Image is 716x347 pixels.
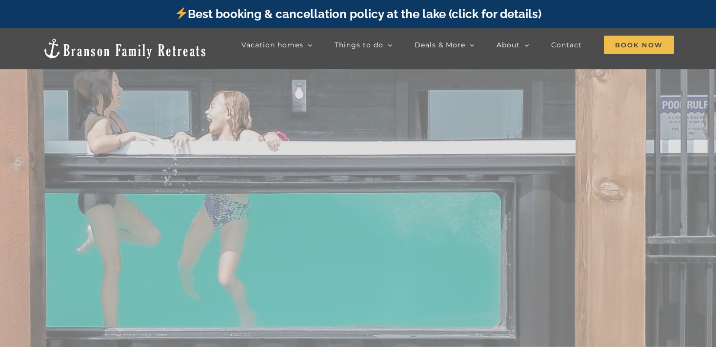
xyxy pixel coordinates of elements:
[241,41,303,48] span: Vacation homes
[241,35,674,55] nav: Main Menu
[415,35,475,55] a: Deals & More
[497,35,529,55] a: About
[335,41,383,48] span: Things to do
[335,35,393,55] a: Things to do
[176,7,187,19] img: ⚡️
[604,36,674,54] span: Book Now
[241,35,313,55] a: Vacation homes
[497,41,520,48] span: About
[551,41,582,48] span: Contact
[604,35,674,55] a: Book Now
[415,41,465,48] span: Deals & More
[175,7,541,21] a: Best booking & cancellation policy at the lake (click for details)
[551,35,582,55] a: Contact
[42,38,207,60] img: Branson Family Retreats Logo
[228,186,488,270] b: BOOK YOUR RETREAT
